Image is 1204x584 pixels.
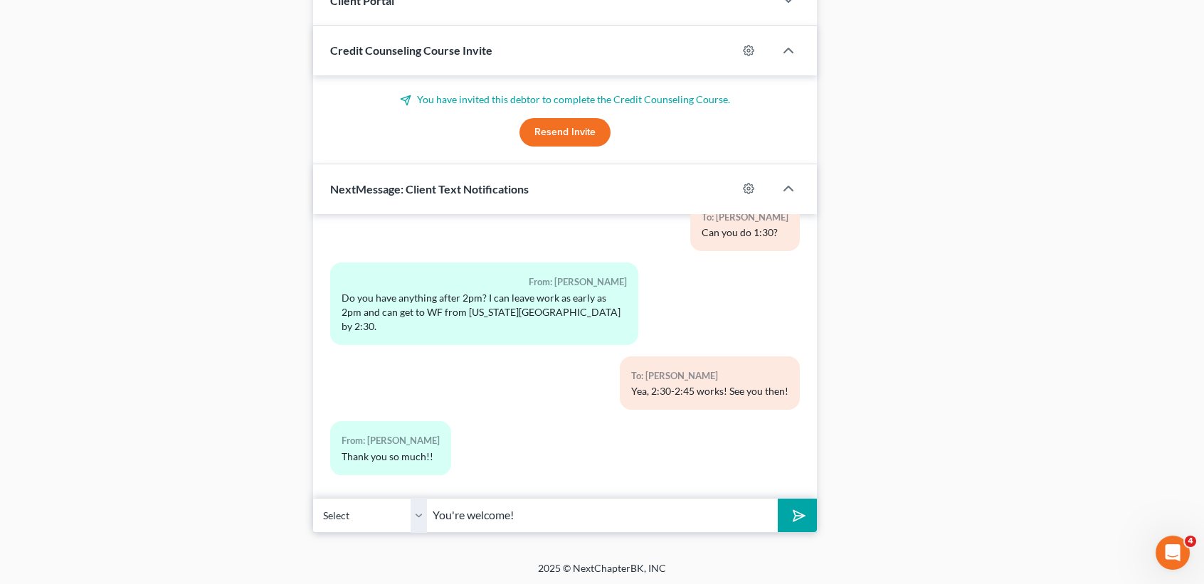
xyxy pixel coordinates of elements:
div: From: [PERSON_NAME] [342,432,440,449]
div: Thank you so much!! [342,450,440,464]
div: Yea, 2:30-2:45 works! See you then! [631,384,788,398]
div: Do you have anything after 2pm? I can leave work as early as 2pm and can get to WF from [US_STATE... [342,291,627,334]
iframe: Intercom live chat [1156,536,1190,570]
span: NextMessage: Client Text Notifications [330,182,529,196]
div: Can you do 1:30? [702,225,788,240]
span: 4 [1185,536,1196,547]
div: To: [PERSON_NAME] [702,209,788,225]
button: Resend Invite [519,118,611,147]
span: Credit Counseling Course Invite [330,43,492,57]
div: To: [PERSON_NAME] [631,368,788,384]
p: You have invited this debtor to complete the Credit Counseling Course. [330,92,800,107]
div: From: [PERSON_NAME] [342,274,627,290]
input: Say something... [427,498,778,533]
